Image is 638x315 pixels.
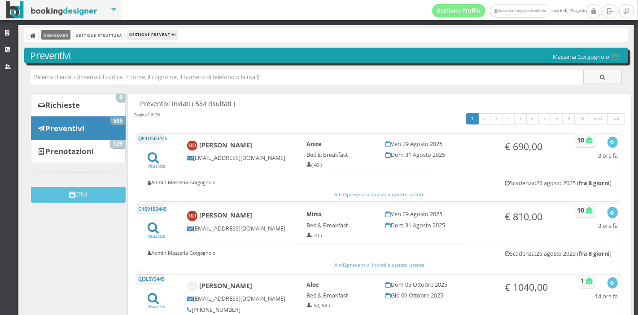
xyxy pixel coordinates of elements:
[74,30,124,40] a: Gestione Struttura
[141,191,618,199] button: Altri3preventivi inviati a questo utente
[553,53,622,61] h5: Masseria Gorgognolo
[31,116,126,140] a: Preventivi 585
[41,30,70,40] a: Dashboard
[345,262,347,268] b: 3
[187,225,294,232] h5: [EMAIL_ADDRESS][DOMAIN_NAME]
[306,222,374,229] h5: Bed & Breakfast
[514,113,527,125] a: 5
[31,187,126,203] button: CRM
[306,140,322,148] b: Anice
[536,250,612,257] span: 26 agosto 2025 ( )
[306,210,322,218] b: Mirto
[595,293,618,300] h5: 14 ore fa
[577,136,584,144] b: 10
[562,113,575,125] a: 9
[386,222,493,229] h5: Dom 31 Agosto 2025
[306,292,374,299] h5: Bed & Breakfast
[581,276,584,285] b: 1
[187,155,294,161] h5: [EMAIL_ADDRESS][DOMAIN_NAME]
[466,113,479,125] a: 1
[148,298,165,310] a: Visualizza
[306,162,374,168] h6: ( 40 )
[490,113,503,125] a: 3
[536,179,612,187] span: 26 agosto 2025 ( )
[6,1,97,19] img: BookingDesigner.com
[538,113,551,125] a: 7
[148,180,215,186] h6: Admin Masseria Gorgognolo
[386,151,493,158] h5: Dom 31 Agosto 2025
[490,4,550,18] a: Masseria Gorgognolo Admin
[306,303,374,309] h6: ( 62, 58 )
[136,133,164,144] h5: QK1U563445
[148,227,165,239] a: Visualizza
[187,211,197,221] img: Riccardo Di Benedetto
[598,222,618,229] h5: 3 ore fa
[502,113,515,125] a: 4
[31,140,126,163] a: Prenotazioni 129
[148,250,215,256] h6: Admin Masseria Gorgognolo
[136,274,164,285] h5: GJ3L5Y3445
[45,146,94,156] b: Prenotazioni
[199,141,252,149] b: [PERSON_NAME]
[141,261,618,269] button: Altri3preventivi inviati a questo utente
[386,211,493,217] h5: Ven 29 Agosto 2025
[31,50,622,62] h3: Preventivi
[505,281,572,293] h3: € 1040,00
[505,180,612,186] h5: Scadenza:
[526,113,539,125] a: 6
[579,250,610,257] b: fra 8 giorni
[505,141,572,152] h3: € 690,00
[386,292,493,299] h5: Gio 09 Ottobre 2025
[577,206,584,214] b: 10
[31,93,126,117] a: Richieste 0
[345,191,347,198] b: 3
[148,157,165,169] a: Visualizza
[110,117,125,125] span: 585
[116,94,125,102] span: 0
[386,281,493,288] h5: Dom 05 Ottobre 2025
[432,4,486,18] a: Gestione Profilo
[140,100,235,107] span: Preventivi inviati ( 584 risultati )
[478,113,491,125] a: 2
[579,179,610,187] b: fra 8 giorni
[306,233,374,239] h6: ( 40 )
[187,141,197,151] img: Riccardo Di Benedetto
[45,123,84,133] b: Preventivi
[589,113,608,125] a: next
[306,151,374,158] h5: Bed & Breakfast
[134,112,160,118] h45: Pagina 1 di 30
[127,30,178,40] li: Gestione Preventivi
[607,113,625,125] a: last
[574,113,590,125] a: 10
[432,4,586,18] span: martedì, 19 agosto
[505,211,572,222] h3: € 810,00
[187,306,294,313] h5: [PHONE_NUMBER]
[598,152,618,159] h5: 3 ore fa
[110,140,125,148] span: 129
[505,250,612,257] h5: Scadenza:
[31,70,584,84] input: Ricerca cliente - (inserisci il codice, il nome, il cognome, il numero di telefono o la mail)
[199,281,252,290] b: [PERSON_NAME]
[550,113,563,125] a: 8
[45,100,80,110] b: Richieste
[187,295,294,302] h5: [EMAIL_ADDRESS][DOMAIN_NAME]
[136,204,164,214] h5: G1691B3445
[609,53,622,61] img: 0603869b585f11eeb13b0a069e529790.png
[306,281,319,288] b: Aloe
[199,211,252,219] b: [PERSON_NAME]
[187,281,197,292] img: Nikolaj Jonassen
[386,141,493,147] h5: Ven 29 Agosto 2025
